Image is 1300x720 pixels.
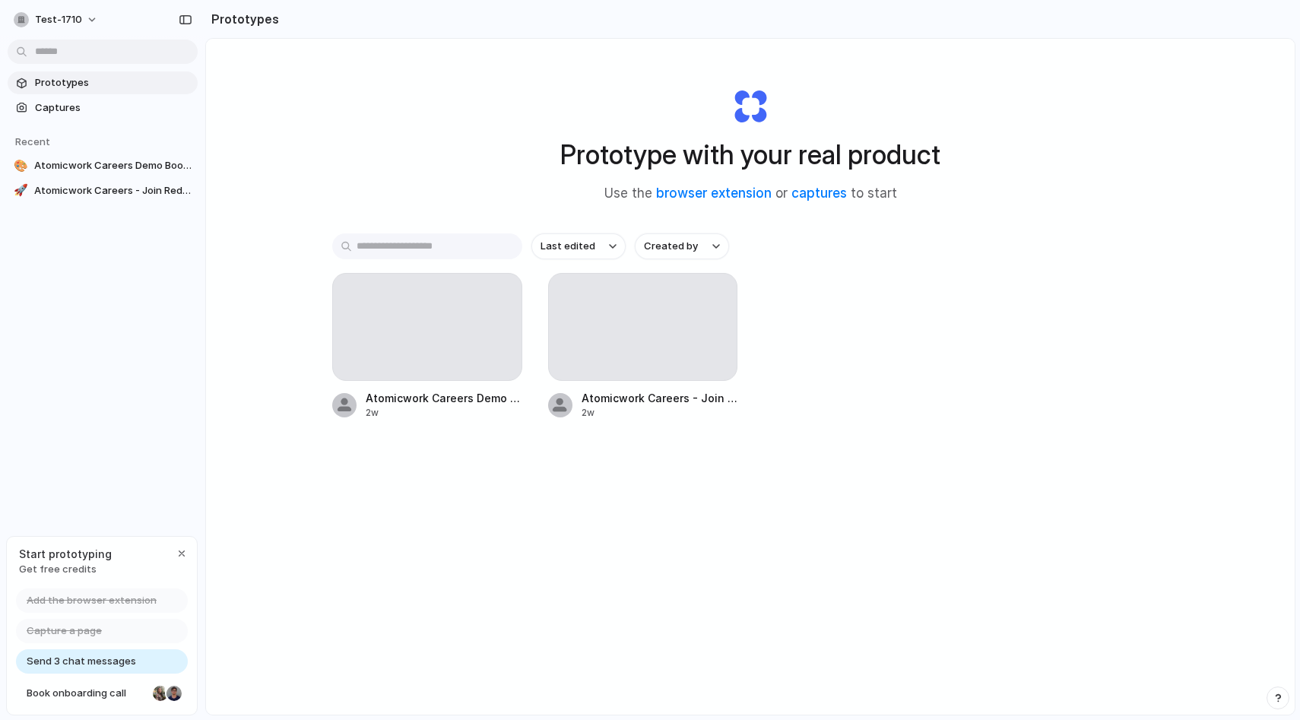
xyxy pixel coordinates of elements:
[366,406,522,420] div: 2w
[14,183,28,198] div: 🚀
[548,273,738,420] a: Atomicwork Careers - Join Redirect2w
[16,681,188,706] a: Book onboarding call
[205,10,279,28] h2: Prototypes
[656,186,772,201] a: browser extension
[8,71,198,94] a: Prototypes
[14,158,28,173] div: 🎨
[34,158,192,173] span: Atomicwork Careers Demo Booking Form
[8,154,198,177] a: 🎨Atomicwork Careers Demo Booking Form
[8,179,198,202] a: 🚀Atomicwork Careers - Join Redirect
[604,184,897,204] span: Use the or to start
[582,406,738,420] div: 2w
[35,12,82,27] span: test-1710
[151,684,170,703] div: Nicole Kubica
[15,135,50,147] span: Recent
[27,686,147,701] span: Book onboarding call
[19,562,112,577] span: Get free credits
[582,390,738,406] span: Atomicwork Careers - Join Redirect
[19,546,112,562] span: Start prototyping
[34,183,192,198] span: Atomicwork Careers - Join Redirect
[366,390,522,406] span: Atomicwork Careers Demo Booking Form
[644,239,698,254] span: Created by
[35,75,192,90] span: Prototypes
[531,233,626,259] button: Last edited
[332,273,522,420] a: Atomicwork Careers Demo Booking Form2w
[560,135,940,175] h1: Prototype with your real product
[27,654,136,669] span: Send 3 chat messages
[27,623,102,639] span: Capture a page
[635,233,729,259] button: Created by
[165,684,183,703] div: Christian Iacullo
[8,8,106,32] button: test-1710
[8,97,198,119] a: Captures
[35,100,192,116] span: Captures
[27,593,157,608] span: Add the browser extension
[791,186,847,201] a: captures
[541,239,595,254] span: Last edited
